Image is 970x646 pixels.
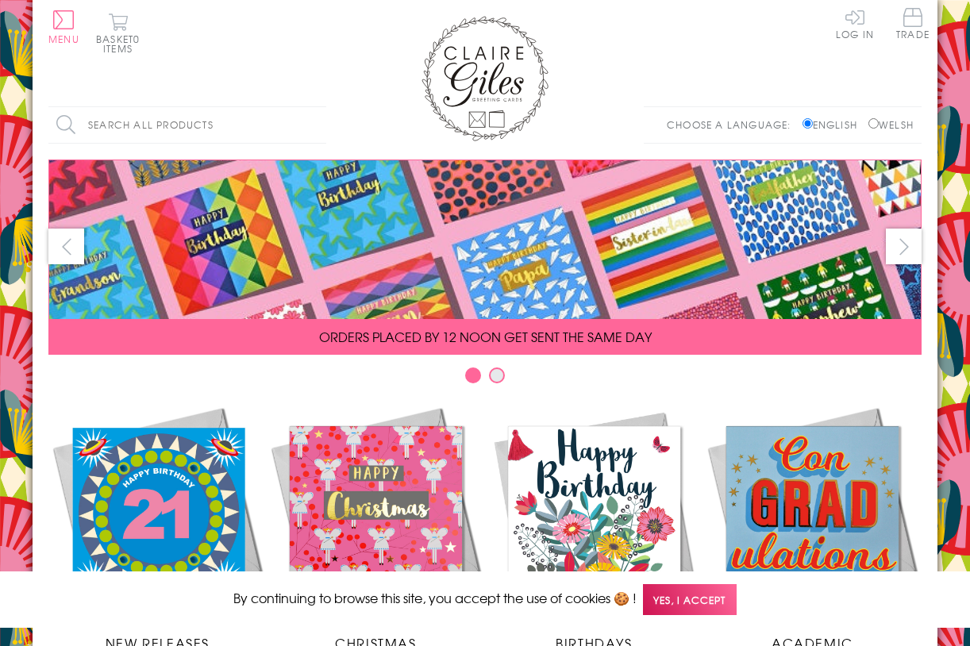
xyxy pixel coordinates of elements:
label: English [803,117,865,132]
button: Carousel Page 1 (Current Slide) [465,367,481,383]
button: Carousel Page 2 [489,367,505,383]
div: Carousel Pagination [48,367,922,391]
p: Choose a language: [667,117,799,132]
span: Yes, I accept [643,584,737,615]
img: Claire Giles Greetings Cards [421,16,549,141]
a: Log In [836,8,874,39]
a: Trade [896,8,930,42]
span: 0 items [103,32,140,56]
button: Basket0 items [96,13,140,53]
input: Search [310,107,326,143]
input: Search all products [48,107,326,143]
button: prev [48,229,84,264]
label: Welsh [868,117,914,132]
span: Trade [896,8,930,39]
button: Menu [48,10,79,44]
span: ORDERS PLACED BY 12 NOON GET SENT THE SAME DAY [319,327,652,346]
button: next [886,229,922,264]
span: Menu [48,32,79,46]
input: Welsh [868,118,879,129]
input: English [803,118,813,129]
